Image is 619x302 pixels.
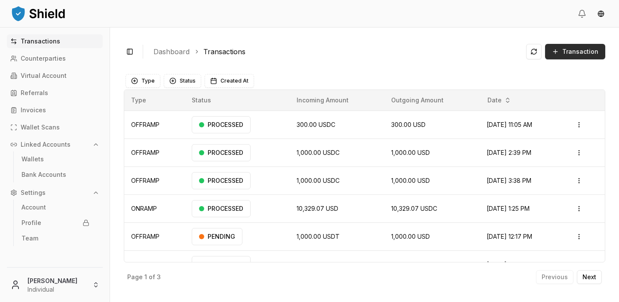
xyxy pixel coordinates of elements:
button: Created At [205,74,254,88]
p: Wallet Scans [21,124,60,130]
p: Linked Accounts [21,142,70,148]
td: OFFRAMP [124,139,185,166]
a: Transactions [7,34,103,48]
button: Status [164,74,201,88]
a: Invoices [7,103,103,117]
a: Profile [18,216,93,230]
div: PENDING [192,228,242,245]
p: 3 [157,274,161,280]
span: 1,000.00 USD [391,233,430,240]
a: Bank Accounts [18,168,93,182]
p: Account [21,204,46,210]
p: Wallets [21,156,44,162]
div: PROCESSED [192,256,251,273]
span: 1,000.00 USD [391,177,430,184]
p: Invoices [21,107,46,113]
a: Wallets [18,152,93,166]
button: Type [126,74,160,88]
p: Team [21,235,38,241]
p: Virtual Account [21,73,67,79]
button: Next [577,270,602,284]
button: Linked Accounts [7,138,103,151]
p: Page [127,274,143,280]
th: Outgoing Amount [384,90,480,111]
span: 300.00 USD [391,121,426,128]
p: Counterparties [21,55,66,62]
a: Virtual Account [7,69,103,83]
button: [PERSON_NAME]Individual [3,271,106,299]
th: Type [124,90,185,111]
p: Bank Accounts [21,172,66,178]
button: Date [484,93,515,107]
a: Counterparties [7,52,103,65]
p: Profile [21,220,41,226]
span: [DATE] 3:38 PM [487,177,531,184]
a: Wallet Scans [7,120,103,134]
span: 1,000.00 USDC [297,177,340,184]
span: Transaction [562,47,598,56]
th: Status [185,90,289,111]
td: OFFRAMP [124,250,185,278]
span: [DATE] 11:05 AM [487,121,532,128]
td: OFFRAMP [124,111,185,139]
p: 1 [144,274,147,280]
span: 300.00 USDC [297,121,335,128]
span: [DATE] 2:39 PM [487,149,531,156]
th: Incoming Amount [290,90,384,111]
nav: breadcrumb [153,46,519,57]
div: PROCESSED [192,172,251,189]
span: 1,000.00 USDT [297,233,340,240]
a: Team [18,231,93,245]
p: Individual [28,285,86,294]
p: [PERSON_NAME] [28,276,86,285]
td: ONRAMP [124,194,185,222]
div: PROCESSED [192,116,251,133]
div: PROCESSED [192,144,251,161]
a: Dashboard [153,46,190,57]
p: Referrals [21,90,48,96]
p: of [149,274,155,280]
p: Transactions [21,38,60,44]
a: Referrals [7,86,103,100]
td: OFFRAMP [124,166,185,194]
span: 1,505.00 USD [391,261,429,268]
a: Transactions [203,46,245,57]
span: 10,329.07 USD [297,205,338,212]
button: Transaction [545,44,605,59]
span: 1,000.00 USD [391,149,430,156]
span: [DATE] 1:25 PM [487,205,530,212]
img: ShieldPay Logo [10,5,66,22]
span: 1,000.00 USDC [297,149,340,156]
a: Account [18,200,93,214]
button: Settings [7,186,103,200]
span: Created At [221,77,248,84]
span: [DATE] 12:17 PM [487,233,532,240]
span: [DATE] 4:03 PM [487,261,532,268]
p: Next [582,274,596,280]
td: OFFRAMP [124,222,185,250]
span: 1,505.00 USDC [297,261,339,268]
span: 10,329.07 USDC [391,205,437,212]
p: Settings [21,190,46,196]
div: PROCESSED [192,200,251,217]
